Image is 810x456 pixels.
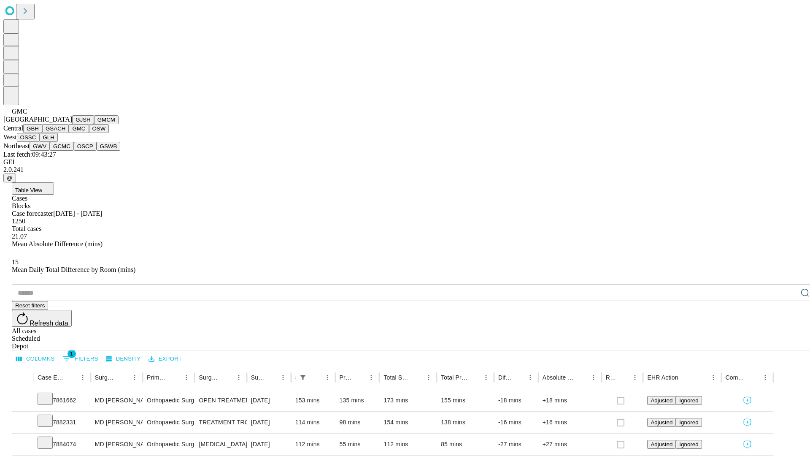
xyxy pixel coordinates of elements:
button: GWV [30,142,50,151]
div: EHR Action [647,374,678,381]
div: Orthopaedic Surgery [147,390,190,411]
div: GEI [3,158,807,166]
button: Menu [77,372,89,383]
div: Orthopaedic Surgery [147,412,190,433]
button: GSWB [97,142,121,151]
button: Menu [480,372,492,383]
button: Sort [468,372,480,383]
div: MD [PERSON_NAME] [PERSON_NAME] [95,390,138,411]
button: GJSH [72,115,94,124]
div: Total Predicted Duration [441,374,467,381]
button: Menu [129,372,140,383]
span: 15 [12,258,19,266]
button: Ignored [676,440,702,449]
button: Menu [277,372,289,383]
div: 1 active filter [297,372,309,383]
div: 7861662 [38,390,86,411]
span: Reset filters [15,302,45,309]
button: OSW [89,124,109,133]
div: 98 mins [340,412,375,433]
button: Sort [411,372,423,383]
button: Select columns [14,353,57,366]
button: Show filters [297,372,309,383]
button: Sort [617,372,629,383]
div: 112 mins [295,434,331,455]
div: 138 mins [441,412,490,433]
button: Menu [181,372,192,383]
button: Menu [321,372,333,383]
span: Mean Daily Total Difference by Room (mins) [12,266,135,273]
button: Sort [576,372,588,383]
div: [DATE] [251,412,287,433]
button: Menu [423,372,435,383]
button: Expand [16,415,29,430]
button: Expand [16,394,29,408]
button: Menu [629,372,641,383]
button: OSSC [17,133,40,142]
button: Sort [513,372,524,383]
div: 2.0.241 [3,166,807,174]
div: 153 mins [295,390,331,411]
div: Difference [498,374,512,381]
span: [DATE] - [DATE] [53,210,102,217]
button: GSACH [42,124,69,133]
span: Mean Absolute Difference (mins) [12,240,103,247]
span: Northeast [3,142,30,149]
div: Resolved in EHR [606,374,617,381]
button: Menu [365,372,377,383]
div: -16 mins [498,412,534,433]
span: 21.07 [12,233,27,240]
div: Predicted In Room Duration [340,374,353,381]
div: 114 mins [295,412,331,433]
div: Surgery Date [251,374,265,381]
span: Total cases [12,225,41,232]
span: Central [3,125,23,132]
button: Menu [524,372,536,383]
button: Sort [265,372,277,383]
button: Refresh data [12,310,72,327]
button: Menu [707,372,719,383]
button: Menu [759,372,771,383]
div: Comments [726,374,747,381]
span: Ignored [679,419,698,426]
span: Ignored [679,441,698,448]
div: +16 mins [543,412,597,433]
span: [GEOGRAPHIC_DATA] [3,116,72,123]
button: Adjusted [647,396,676,405]
button: OSCP [74,142,97,151]
button: GMC [69,124,89,133]
div: [MEDICAL_DATA] SKIN [MEDICAL_DATA] MUSCLE AND BONE [199,434,242,455]
div: 7882331 [38,412,86,433]
div: -18 mins [498,390,534,411]
div: Absolute Difference [543,374,575,381]
button: Density [104,353,143,366]
button: GMCM [94,115,119,124]
span: Case forecaster [12,210,53,217]
div: 112 mins [383,434,432,455]
button: Ignored [676,418,702,427]
div: 55 mins [340,434,375,455]
div: OPEN TREATMENT PROXIMAL [MEDICAL_DATA] BICONDYLAR [199,390,242,411]
div: MD [PERSON_NAME] [PERSON_NAME] [95,412,138,433]
button: Adjusted [647,418,676,427]
div: [DATE] [251,390,287,411]
span: Refresh data [30,320,68,327]
span: GMC [12,108,27,115]
span: 1250 [12,217,25,225]
div: Orthopaedic Surgery [147,434,190,455]
button: @ [3,174,16,182]
button: Sort [748,372,759,383]
button: GCMC [50,142,74,151]
button: GLH [39,133,57,142]
div: Total Scheduled Duration [383,374,410,381]
div: 173 mins [383,390,432,411]
div: Surgery Name [199,374,220,381]
div: Case Epic Id [38,374,64,381]
button: Show filters [60,352,100,366]
span: Adjusted [651,419,672,426]
button: Sort [169,372,181,383]
span: Adjusted [651,397,672,404]
button: Adjusted [647,440,676,449]
button: Ignored [676,396,702,405]
span: West [3,133,17,141]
